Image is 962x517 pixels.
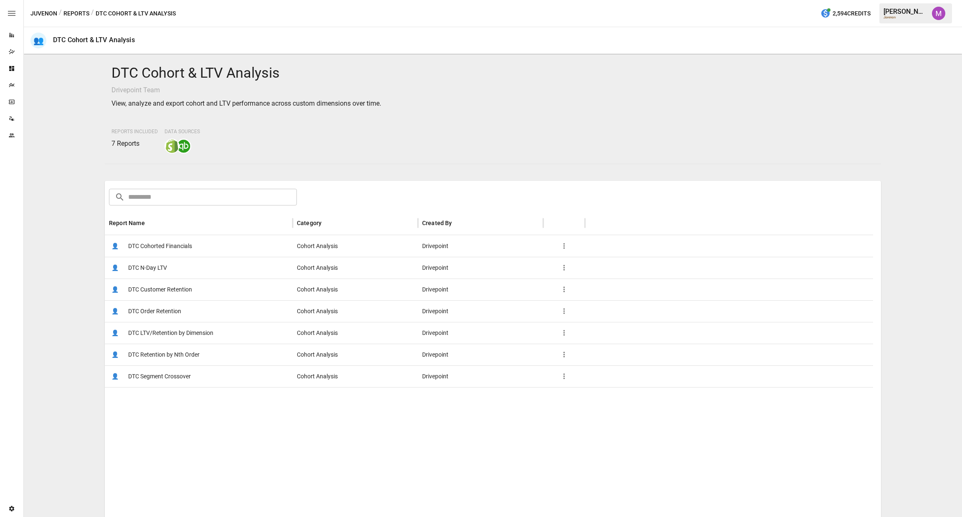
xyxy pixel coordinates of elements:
img: Umer Muhammed [932,7,945,20]
div: Created By [422,220,452,226]
div: / [59,8,62,19]
span: 👤 [109,305,122,317]
span: Reports Included [111,129,158,134]
span: 👤 [109,348,122,361]
div: Category [297,220,322,226]
span: DTC N-Day LTV [128,257,167,279]
button: Reports [63,8,89,19]
div: / [91,8,94,19]
span: 👤 [109,261,122,274]
span: DTC Order Retention [128,301,181,322]
div: Cohort Analysis [293,235,418,257]
span: 👤 [109,240,122,252]
span: 👤 [109,283,122,296]
div: [PERSON_NAME] [884,8,927,15]
div: Cohort Analysis [293,279,418,300]
div: Cohort Analysis [293,257,418,279]
p: View, analyze and export cohort and LTV performance across custom dimensions over time. [111,99,874,109]
span: Data Sources [165,129,200,134]
span: DTC Customer Retention [128,279,192,300]
button: Sort [322,217,334,229]
img: quickbooks [177,139,190,153]
div: Drivepoint [418,322,543,344]
div: Cohort Analysis [293,344,418,365]
p: 7 Reports [111,139,158,149]
button: Umer Muhammed [927,2,950,25]
span: 👤 [109,327,122,339]
div: Drivepoint [418,257,543,279]
span: DTC LTV/Retention by Dimension [128,322,213,344]
button: Sort [146,217,157,229]
div: Drivepoint [418,365,543,387]
div: Drivepoint [418,344,543,365]
span: DTC Segment Crossover [128,366,191,387]
span: DTC Retention by Nth Order [128,344,200,365]
p: Drivepoint Team [111,85,874,95]
button: 2,594Credits [817,6,874,21]
div: Cohort Analysis [293,365,418,387]
div: Cohort Analysis [293,300,418,322]
div: DTC Cohort & LTV Analysis [53,36,135,44]
span: DTC Cohorted Financials [128,236,192,257]
button: Juvenon [30,8,57,19]
div: Report Name [109,220,145,226]
div: 👥 [30,33,46,48]
div: Cohort Analysis [293,322,418,344]
div: Juvenon [884,15,927,19]
div: Drivepoint [418,279,543,300]
img: shopify [165,139,179,153]
button: Sort [453,217,465,229]
div: Drivepoint [418,235,543,257]
div: Drivepoint [418,300,543,322]
span: 👤 [109,370,122,383]
span: 2,594 Credits [833,8,871,19]
h4: DTC Cohort & LTV Analysis [111,64,874,82]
